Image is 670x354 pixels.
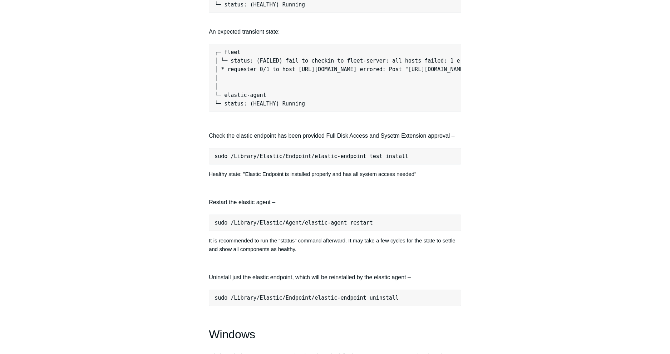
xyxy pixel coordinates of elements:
[209,148,461,164] pre: sudo /Library/Elastic/Endpoint/elastic-endpoint test install
[209,198,461,207] h4: Restart the elastic agent –
[209,215,461,231] pre: sudo /Library/Elastic/Agent/elastic-agent restart
[209,273,461,282] h4: Uninstall just the elastic endpoint, which will be reinstalled by the elastic agent –
[209,325,461,344] h1: Windows
[209,18,461,36] h4: An expected transient state:
[209,131,461,141] h4: Check the elastic endpoint has been provided Full Disk Access and Sysetm Extension approval –
[209,290,461,306] pre: sudo /Library/Elastic/Endpoint/elastic-endpoint uninstall
[209,236,461,254] p: It is recommended to run the “status” command afterward. It may take a few cycles for the state t...
[209,44,461,112] pre: ┌─ fleet │ └─ status: (FAILED) fail to checkin to fleet-server: all hosts failed: 1 error occurre...
[209,170,461,178] p: Healthy state: "Elastic Endpoint is installed properly and has all system access needed"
